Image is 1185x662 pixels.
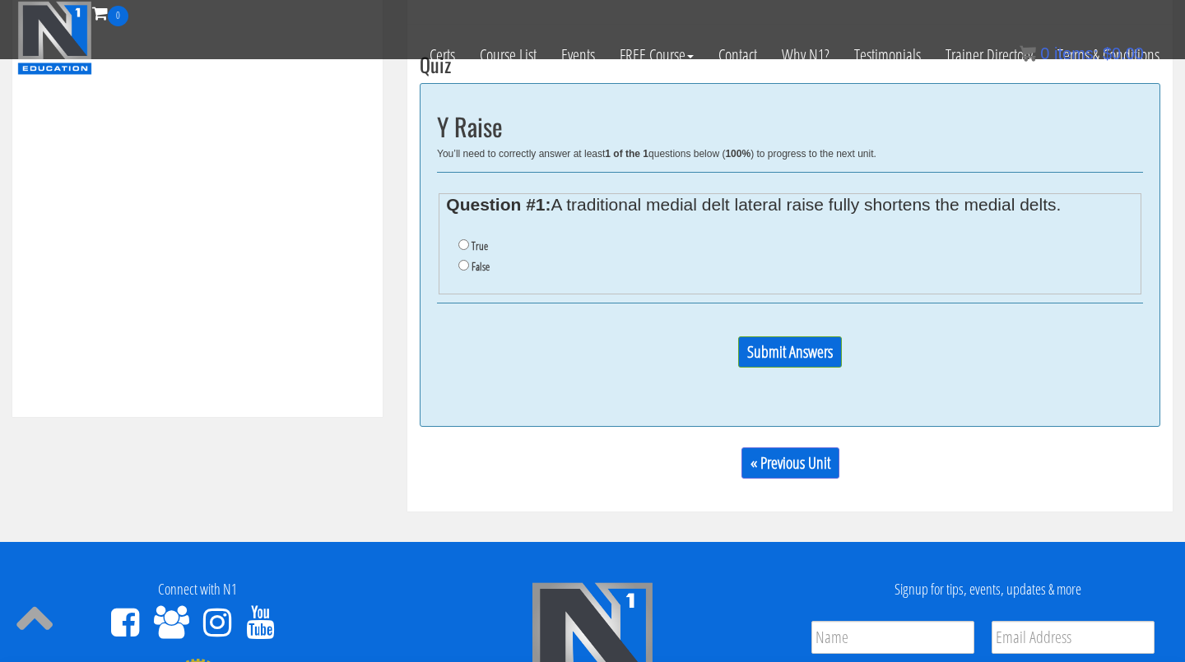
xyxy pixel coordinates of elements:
[842,26,933,84] a: Testimonials
[446,198,1133,211] legend: A traditional medial delt lateral raise fully shortens the medial delts.
[811,621,974,654] input: Name
[446,195,551,214] strong: Question #1:
[1054,44,1098,62] span: items:
[741,447,839,479] a: « Previous Unit
[437,113,1143,140] h2: Y Raise
[437,148,1143,160] div: You’ll need to correctly answer at least questions below ( ) to progress to the next unit.
[769,26,842,84] a: Why N1?
[725,148,750,160] b: 100%
[605,148,648,160] b: 1 of the 1
[706,26,769,84] a: Contact
[17,1,92,75] img: n1-education
[12,581,383,598] h4: Connect with N1
[1045,26,1172,84] a: Terms & Conditions
[1020,45,1036,62] img: icon11.png
[992,621,1155,654] input: Email Address
[802,581,1173,598] h4: Signup for tips, events, updates & more
[472,260,490,273] label: False
[607,26,706,84] a: FREE Course
[108,6,128,26] span: 0
[417,26,467,84] a: Certs
[738,336,842,368] input: Submit Answers
[1103,44,1144,62] bdi: 0.00
[472,239,488,252] label: True
[1103,44,1112,62] span: $
[467,26,549,84] a: Course List
[1020,44,1144,62] a: 0 items: $0.00
[933,26,1045,84] a: Trainer Directory
[549,26,607,84] a: Events
[92,2,128,24] a: 0
[1040,44,1049,62] span: 0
